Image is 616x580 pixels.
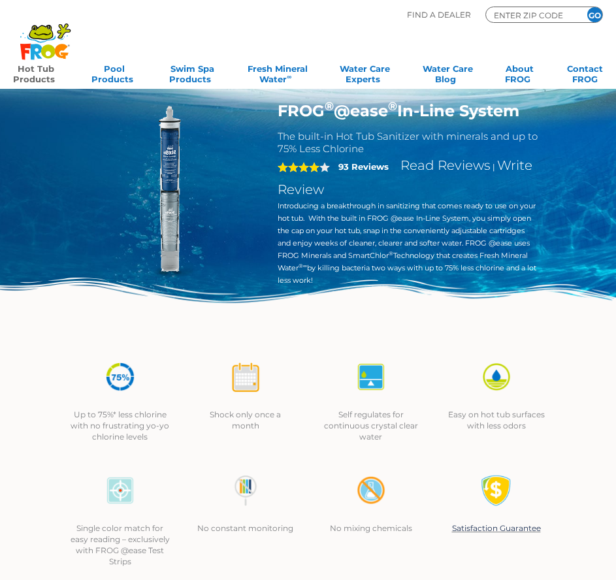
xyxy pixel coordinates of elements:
[355,361,387,393] img: icon-atease-self-regulates
[493,162,495,172] span: |
[321,523,421,534] p: No mixing chemicals
[338,161,389,172] strong: 93 Reviews
[452,523,541,533] a: Satisfaction Guarantee
[278,200,540,287] p: Introducing a breakthrough in sanitizing that comes ready to use on your hot tub. With the built ...
[407,7,471,23] p: Find A Dealer
[278,130,540,155] h2: The built-in Hot Tub Sanitizer with minerals and up to 75% Less Chlorine
[105,475,136,506] img: icon-atease-color-match
[105,361,136,393] img: icon-atease-75percent-less
[299,263,307,269] sup: ®∞
[91,59,137,86] a: PoolProducts
[389,250,393,257] sup: ®
[321,409,421,442] p: Self regulates for continuous crystal clear water
[481,475,512,506] img: Satisfaction Guarantee Icon
[71,409,170,442] p: Up to 75%* less chlorine with no frustrating yo-yo chlorine levels
[13,59,59,86] a: Hot TubProducts
[447,409,546,431] p: Easy on hot tub surfaces with less odors
[400,157,491,173] a: Read Reviews
[423,59,473,86] a: Water CareBlog
[325,99,334,114] sup: ®
[587,7,602,22] input: GO
[567,59,603,86] a: ContactFROG
[77,101,259,283] img: inline-system.png
[388,99,397,114] sup: ®
[248,59,308,86] a: Fresh MineralWater∞
[340,59,390,86] a: Water CareExperts
[278,162,319,172] span: 4
[13,7,78,60] img: Frog Products Logo
[505,59,534,86] a: AboutFROG
[287,73,291,80] sup: ∞
[355,475,387,506] img: no-mixing1
[230,475,261,506] img: no-constant-monitoring1
[71,523,170,567] p: Single color match for easy reading – exclusively with FROG @ease Test Strips
[278,101,540,120] h1: FROG @ease In-Line System
[230,361,261,393] img: icon-atease-shock-once
[196,523,295,534] p: No constant monitoring
[481,361,512,393] img: icon-atease-easy-on
[196,409,295,431] p: Shock only once a month
[169,59,215,86] a: Swim SpaProducts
